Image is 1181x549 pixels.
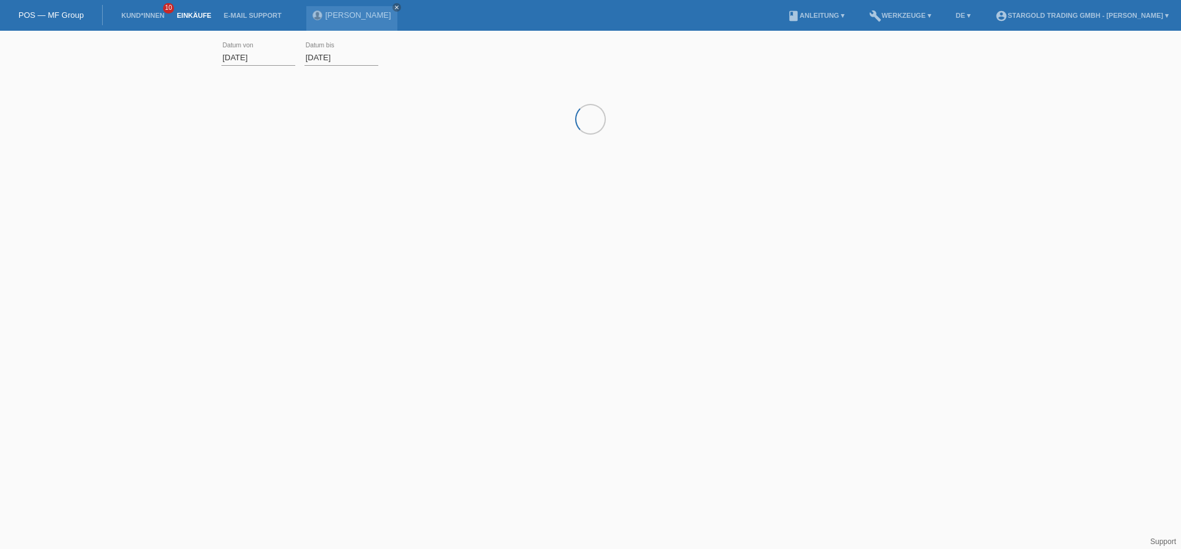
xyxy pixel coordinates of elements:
[218,12,288,19] a: E-Mail Support
[995,10,1008,22] i: account_circle
[325,10,391,20] a: [PERSON_NAME]
[18,10,84,20] a: POS — MF Group
[869,10,881,22] i: build
[950,12,977,19] a: DE ▾
[163,3,174,14] span: 10
[170,12,217,19] a: Einkäufe
[1150,537,1176,546] a: Support
[781,12,851,19] a: bookAnleitung ▾
[863,12,937,19] a: buildWerkzeuge ▾
[392,3,401,12] a: close
[989,12,1175,19] a: account_circleStargold Trading GmbH - [PERSON_NAME] ▾
[115,12,170,19] a: Kund*innen
[787,10,800,22] i: book
[394,4,400,10] i: close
